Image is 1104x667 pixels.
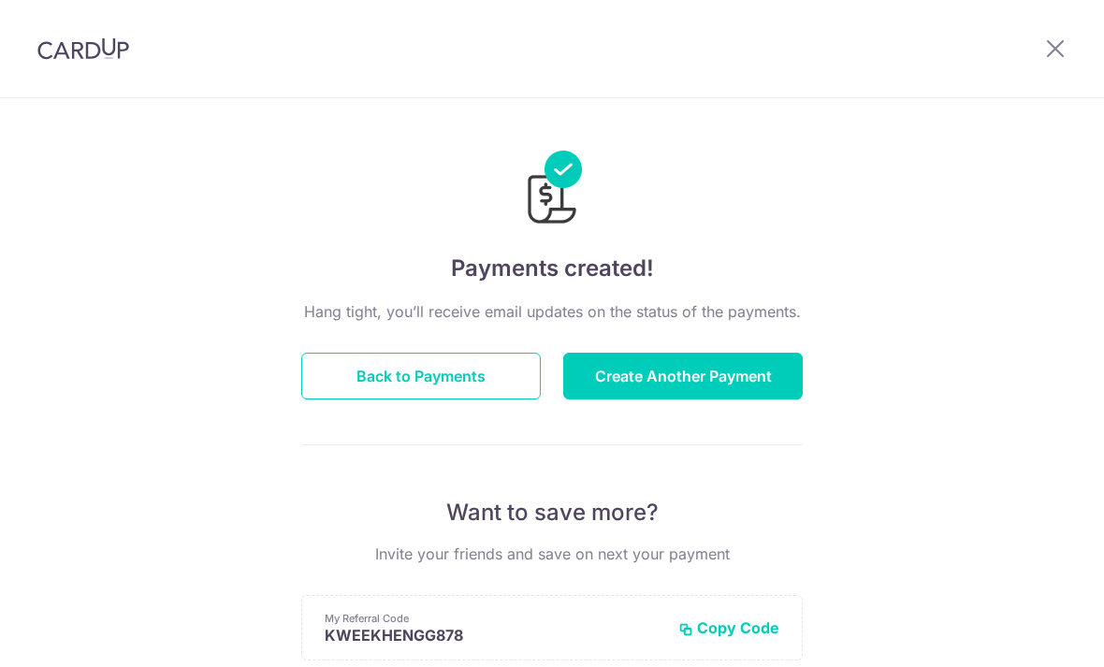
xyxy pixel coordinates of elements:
[301,543,803,565] p: Invite your friends and save on next your payment
[301,300,803,323] p: Hang tight, you’ll receive email updates on the status of the payments.
[325,626,663,645] p: KWEEKHENGG878
[678,618,779,637] button: Copy Code
[563,353,803,399] button: Create Another Payment
[301,498,803,528] p: Want to save more?
[301,353,541,399] button: Back to Payments
[522,151,582,229] img: Payments
[325,611,663,626] p: My Referral Code
[37,37,129,60] img: CardUp
[301,252,803,285] h4: Payments created!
